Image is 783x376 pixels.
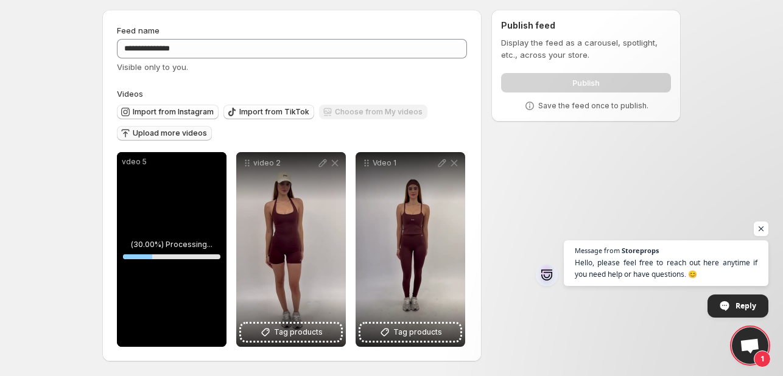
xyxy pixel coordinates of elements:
button: Tag products [241,324,341,341]
div: Vdeo 1Tag products [356,152,465,347]
span: Hello, please feel free to reach out here anytime if you need help or have questions. 😊 [575,257,757,280]
p: video 2 [253,158,317,168]
button: Tag products [360,324,460,341]
span: 1 [754,350,771,367]
span: Message from [575,247,620,254]
button: Import from Instagram [117,105,219,119]
span: Feed name [117,26,160,35]
p: Save the feed once to publish. [538,101,648,111]
span: Reply [736,295,756,316]
p: vdeo 5 [122,157,222,167]
span: Visible only to you. [117,62,188,72]
div: Open chat [732,327,768,364]
span: Videos [117,89,143,99]
div: video 2Tag products [236,152,346,347]
span: Upload more videos [133,128,207,138]
p: Display the feed as a carousel, spotlight, etc., across your store. [501,37,671,61]
p: Vdeo 1 [373,158,436,168]
span: Storeprops [622,247,659,254]
span: Tag products [393,326,442,338]
span: Import from Instagram [133,107,214,117]
h2: Publish feed [501,19,671,32]
button: Upload more videos [117,126,212,141]
span: Tag products [274,326,323,338]
div: vdeo 5(30.00%) Processing...30% [117,152,226,347]
button: Import from TikTok [223,105,314,119]
span: Import from TikTok [239,107,309,117]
